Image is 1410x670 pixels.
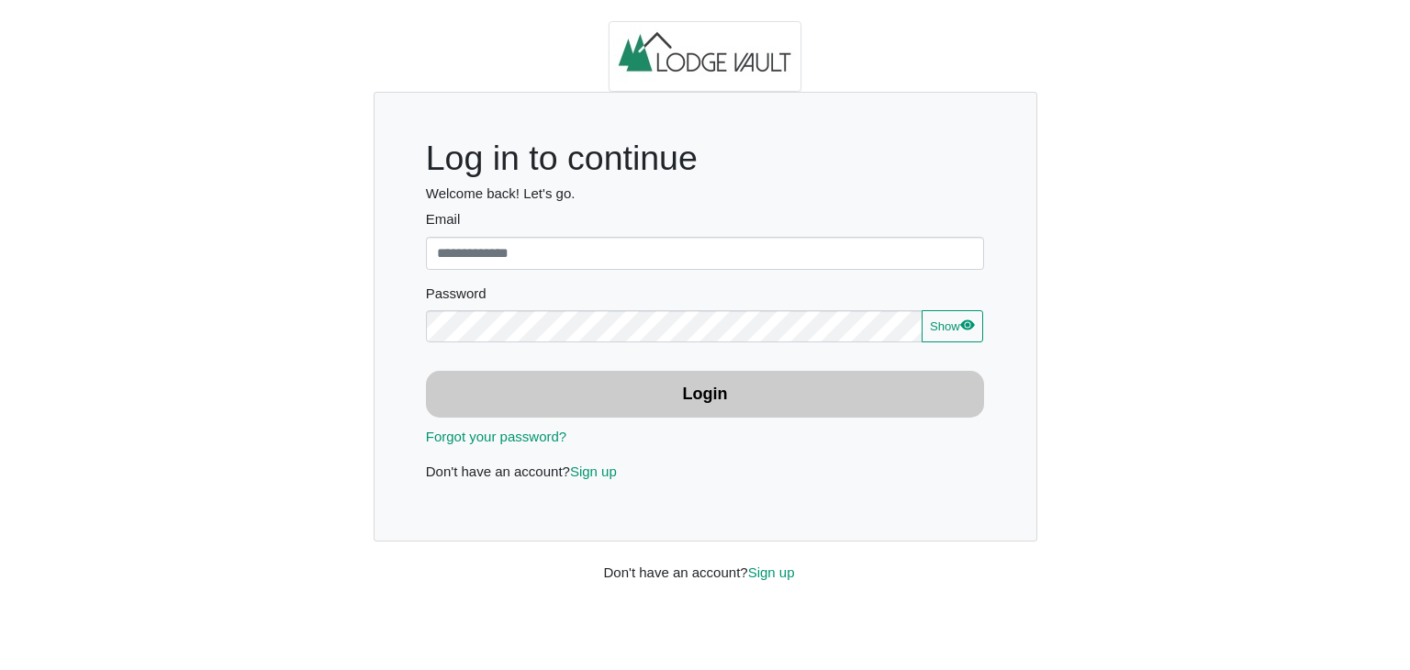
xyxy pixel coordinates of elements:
a: Sign up [570,463,617,479]
div: Don't have an account? [590,542,821,583]
h1: Log in to continue [426,138,985,179]
a: Forgot your password? [426,429,566,444]
svg: eye fill [960,318,975,332]
button: Showeye fill [922,310,982,343]
legend: Password [426,284,985,310]
b: Login [683,385,728,403]
img: logo.2b93711c.jpg [609,21,801,93]
h6: Welcome back! Let's go. [426,185,985,202]
a: Sign up [748,564,795,580]
label: Email [426,209,985,230]
p: Don't have an account? [426,462,985,483]
button: Login [426,371,985,418]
